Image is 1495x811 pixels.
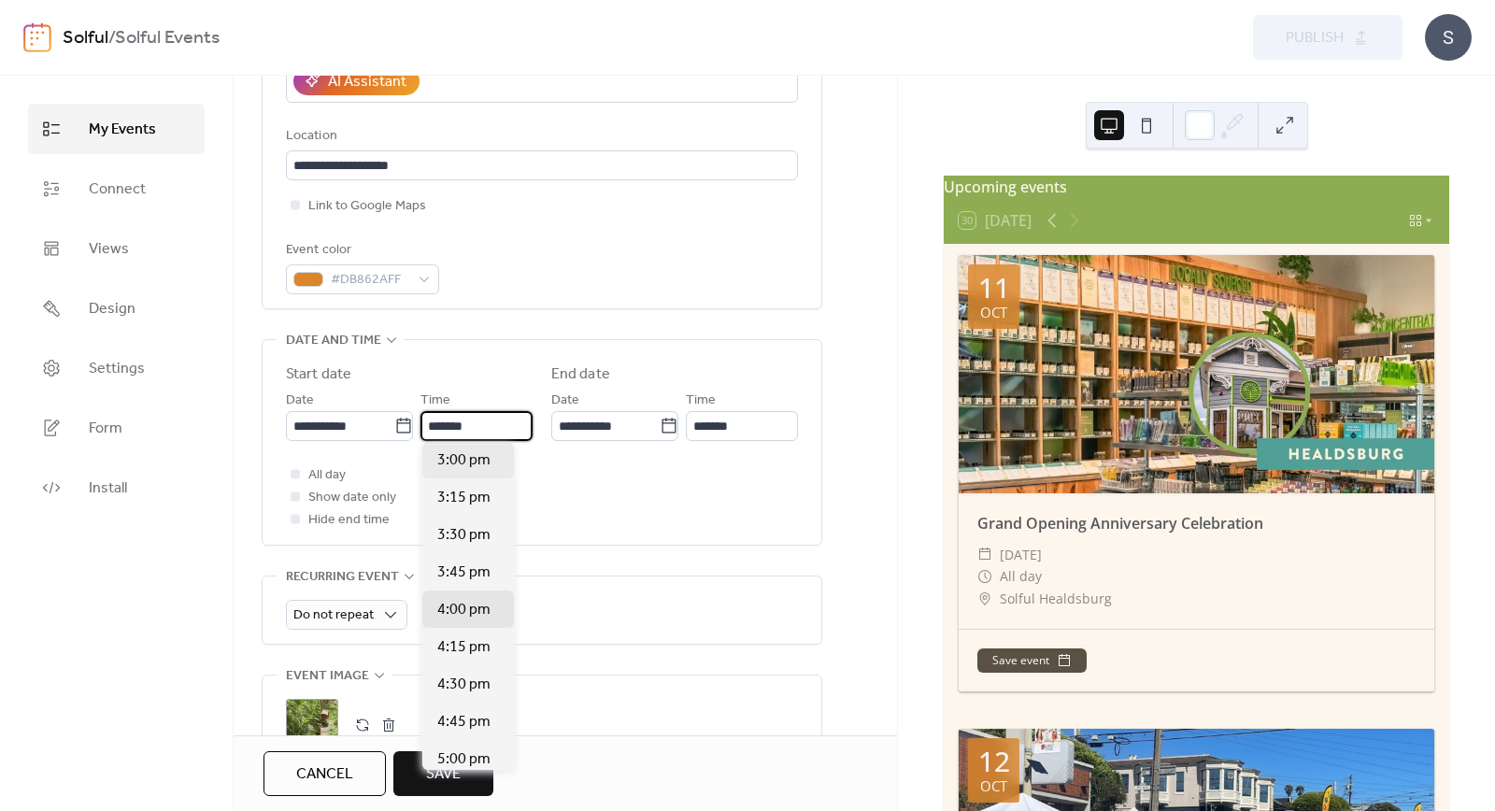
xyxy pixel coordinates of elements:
[89,477,127,500] span: Install
[89,238,129,261] span: Views
[437,562,491,584] span: 3:45 pm
[89,119,156,141] span: My Events
[286,665,369,688] span: Event image
[426,763,461,786] span: Save
[551,363,610,386] div: End date
[437,711,491,733] span: 4:45 pm
[28,343,205,393] a: Settings
[437,748,491,771] span: 5:00 pm
[686,390,716,412] span: Time
[296,763,353,786] span: Cancel
[28,164,205,214] a: Connect
[28,403,205,453] a: Form
[286,699,338,751] div: ;
[437,487,491,509] span: 3:15 pm
[980,306,1007,320] div: Oct
[28,223,205,274] a: Views
[959,512,1434,534] div: Grand Opening Anniversary Celebration
[28,462,205,513] a: Install
[944,176,1449,198] div: Upcoming events
[286,566,399,589] span: Recurring event
[977,565,992,588] div: ​
[63,21,108,56] a: Solful
[978,274,1010,302] div: 11
[89,298,135,320] span: Design
[977,544,992,566] div: ​
[978,747,1010,775] div: 12
[115,21,220,56] b: Solful Events
[286,363,351,386] div: Start date
[1425,14,1472,61] div: S
[437,636,491,659] span: 4:15 pm
[286,239,435,262] div: Event color
[286,125,794,148] div: Location
[437,524,491,547] span: 3:30 pm
[331,269,409,292] span: #DB862AFF
[308,509,390,532] span: Hide end time
[980,779,1007,793] div: Oct
[1000,544,1042,566] span: [DATE]
[89,358,145,380] span: Settings
[977,588,992,610] div: ​
[286,330,381,352] span: Date and time
[263,751,386,796] button: Cancel
[293,67,420,95] button: AI Assistant
[89,178,146,201] span: Connect
[28,104,205,154] a: My Events
[293,603,374,628] span: Do not repeat
[437,449,491,472] span: 3:00 pm
[1000,588,1112,610] span: Solful Healdsburg
[328,71,406,93] div: AI Assistant
[977,648,1087,673] button: Save event
[28,283,205,334] a: Design
[1000,565,1042,588] span: All day
[308,195,426,218] span: Link to Google Maps
[551,390,579,412] span: Date
[437,599,491,621] span: 4:00 pm
[308,487,396,509] span: Show date only
[420,390,450,412] span: Time
[23,22,51,52] img: logo
[286,390,314,412] span: Date
[308,464,346,487] span: All day
[437,674,491,696] span: 4:30 pm
[108,21,115,56] b: /
[89,418,122,440] span: Form
[393,751,493,796] button: Save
